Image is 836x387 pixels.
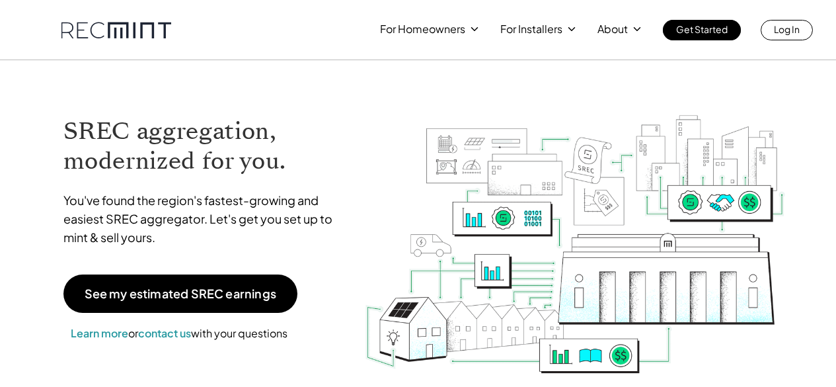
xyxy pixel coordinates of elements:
[761,20,813,40] a: Log In
[63,116,345,176] h1: SREC aggregation, modernized for you.
[676,20,728,38] p: Get Started
[380,20,465,38] p: For Homeowners
[63,191,345,247] p: You've found the region's fastest-growing and easiest SREC aggregator. Let's get you set up to mi...
[500,20,562,38] p: For Installers
[774,20,800,38] p: Log In
[63,325,295,342] p: or with your questions
[85,288,276,300] p: See my estimated SREC earnings
[663,20,741,40] a: Get Started
[364,80,786,377] img: RECmint value cycle
[138,326,191,340] a: contact us
[597,20,628,38] p: About
[71,326,128,340] a: Learn more
[63,275,297,313] a: See my estimated SREC earnings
